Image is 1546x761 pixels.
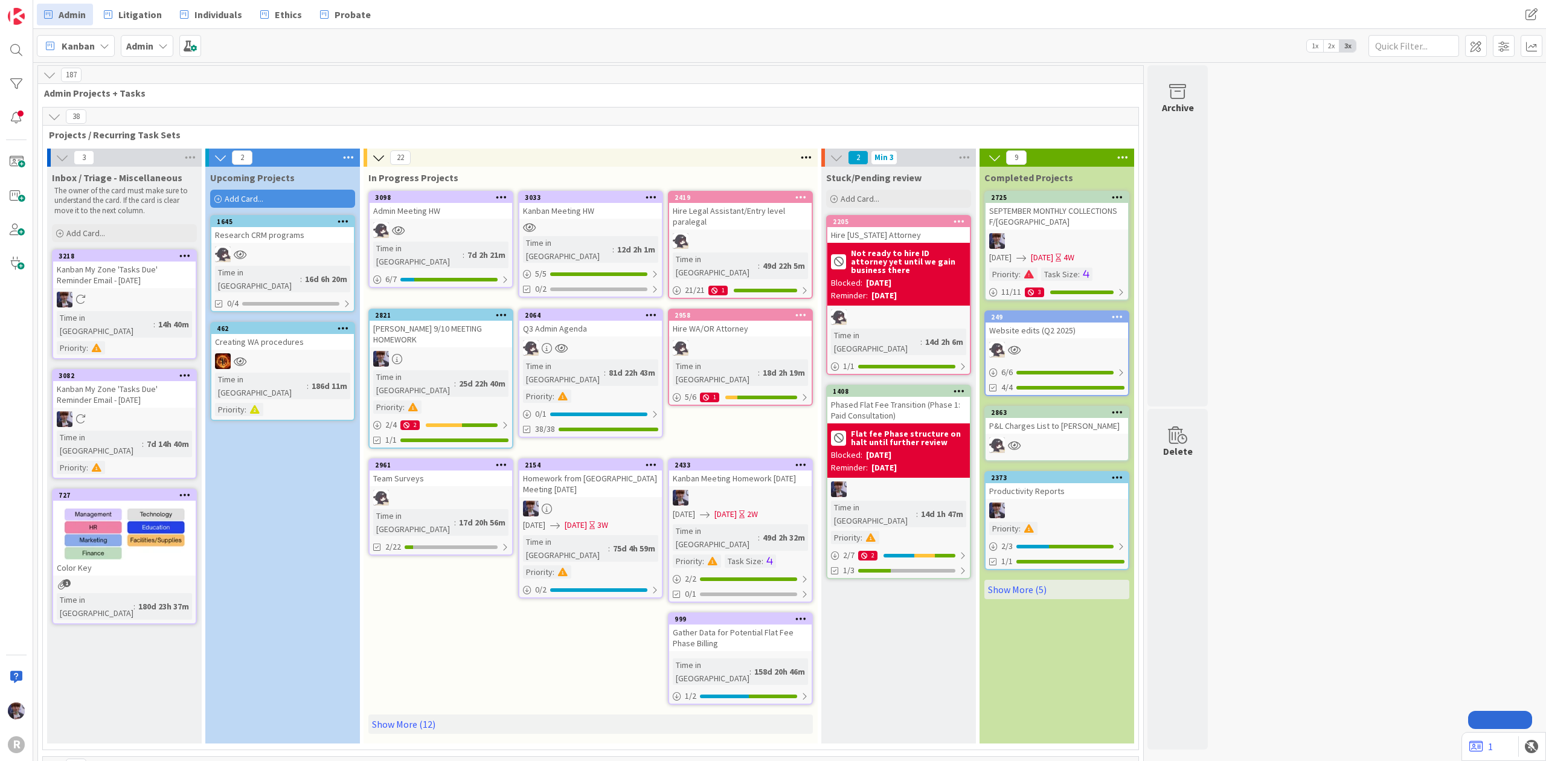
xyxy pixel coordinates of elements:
[66,228,105,239] span: Add Card...
[523,236,612,263] div: Time in [GEOGRAPHIC_DATA]
[390,150,411,165] span: 22
[523,565,553,579] div: Priority
[245,403,246,416] span: :
[843,549,855,562] span: 2 / 7
[1001,555,1013,568] span: 1/1
[673,252,758,279] div: Time in [GEOGRAPHIC_DATA]
[53,370,196,381] div: 3082
[760,531,808,544] div: 49d 2h 32m
[831,309,847,325] img: KN
[669,283,812,298] div: 21/211
[1019,268,1021,281] span: :
[135,600,192,613] div: 180d 23h 37m
[918,507,966,521] div: 14d 1h 47m
[989,437,1005,453] img: KN
[53,381,196,408] div: Kanban My Zone 'Tasks Due' Reminder Email - [DATE]
[989,251,1012,264] span: [DATE]
[215,246,231,262] img: KN
[373,242,463,268] div: Time in [GEOGRAPHIC_DATA]
[53,411,196,427] div: ML
[227,297,239,310] span: 0/4
[57,311,153,338] div: Time in [GEOGRAPHIC_DATA]
[989,503,1005,518] img: ML
[61,68,82,82] span: 187
[375,311,512,319] div: 2821
[669,192,812,230] div: 2419Hire Legal Assistant/Entry level paralegal
[1025,287,1044,297] div: 3
[335,7,371,22] span: Probate
[1323,40,1339,52] span: 2x
[44,87,1128,99] span: Admin Projects + Tasks
[57,411,72,427] img: ML
[1307,40,1323,52] span: 1x
[673,340,688,356] img: KN
[155,318,192,331] div: 14h 40m
[1063,251,1074,264] div: 4W
[86,461,88,474] span: :
[669,490,812,506] div: ML
[456,377,508,390] div: 25d 22h 40m
[373,370,454,397] div: Time in [GEOGRAPHIC_DATA]
[597,519,608,531] div: 3W
[669,203,812,230] div: Hire Legal Assistant/Entry level paralegal
[59,252,196,260] div: 3218
[673,658,749,685] div: Time in [GEOGRAPHIC_DATA]
[1001,540,1013,553] span: 2 / 3
[57,593,133,620] div: Time in [GEOGRAPHIC_DATA]
[464,248,508,262] div: 7d 2h 21m
[535,268,547,280] span: 5 / 5
[1001,366,1013,379] span: 6 / 6
[1163,444,1193,458] div: Delete
[307,379,309,393] span: :
[535,283,547,295] span: 0/2
[133,600,135,613] span: :
[519,460,662,497] div: 2154Homework from [GEOGRAPHIC_DATA] Meeting [DATE]
[63,579,71,587] span: 1
[702,554,704,568] span: :
[762,554,763,568] span: :
[53,490,196,576] div: 727Color Key
[535,423,555,435] span: 38/38
[827,309,970,325] div: KN
[673,524,758,551] div: Time in [GEOGRAPHIC_DATA]
[986,483,1128,499] div: Productivity Reports
[843,564,855,577] span: 1/3
[669,689,812,704] div: 1/2
[685,588,696,600] span: 0/1
[309,379,350,393] div: 186d 11m
[373,509,454,536] div: Time in [GEOGRAPHIC_DATA]
[373,400,403,414] div: Priority
[300,272,302,286] span: :
[519,470,662,497] div: Homework from [GEOGRAPHIC_DATA] Meeting [DATE]
[525,311,662,319] div: 2064
[400,420,420,430] div: 2
[673,554,702,568] div: Priority
[211,323,354,350] div: 462Creating WA procedures
[669,460,812,470] div: 2433
[519,203,662,219] div: Kanban Meeting HW
[920,335,922,348] span: :
[833,387,970,396] div: 1408
[142,437,144,451] span: :
[669,470,812,486] div: Kanban Meeting Homework [DATE]
[831,531,861,544] div: Priority
[673,359,758,386] div: Time in [GEOGRAPHIC_DATA]
[827,548,970,563] div: 2/72
[215,403,245,416] div: Priority
[1368,35,1459,57] input: Quick Filter...
[211,216,354,243] div: 1645Research CRM programs
[370,351,512,367] div: ML
[673,508,695,521] span: [DATE]
[986,539,1128,554] div: 2/3
[831,289,868,302] div: Reminder:
[370,460,512,470] div: 2961
[986,233,1128,249] div: ML
[669,571,812,586] div: 2/2
[519,460,662,470] div: 2154
[861,531,862,544] span: :
[53,292,196,307] div: ML
[831,501,916,527] div: Time in [GEOGRAPHIC_DATA]
[53,262,196,288] div: Kanban My Zone 'Tasks Due' Reminder Email - [DATE]
[866,277,891,289] div: [DATE]
[97,4,169,25] a: Litigation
